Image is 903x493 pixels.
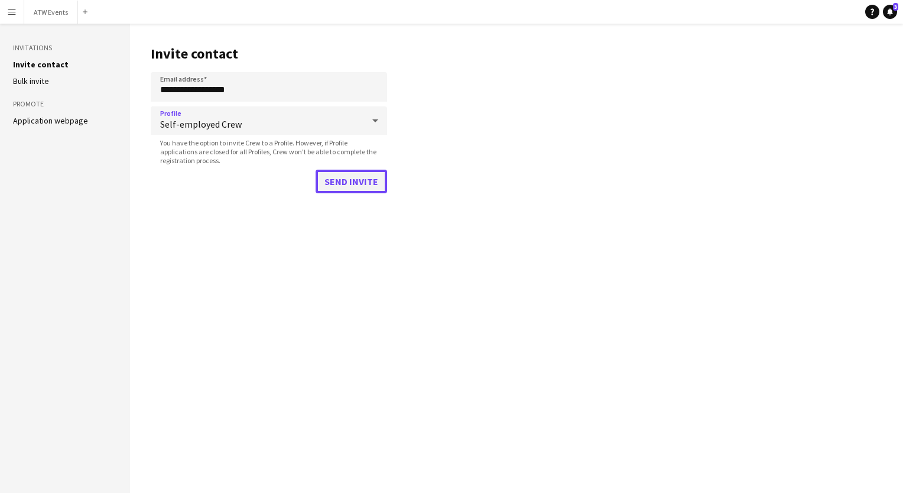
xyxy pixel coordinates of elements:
a: Application webpage [13,115,88,126]
a: 3 [883,5,897,19]
h3: Promote [13,99,117,109]
span: 3 [893,3,898,11]
a: Invite contact [13,59,69,70]
span: Self-employed Crew [160,118,363,130]
h1: Invite contact [151,45,387,63]
a: Bulk invite [13,76,49,86]
button: ATW Events [24,1,78,24]
h3: Invitations [13,43,117,53]
button: Send invite [316,170,387,193]
span: You have the option to invite Crew to a Profile. However, if Profile applications are closed for ... [151,138,387,165]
